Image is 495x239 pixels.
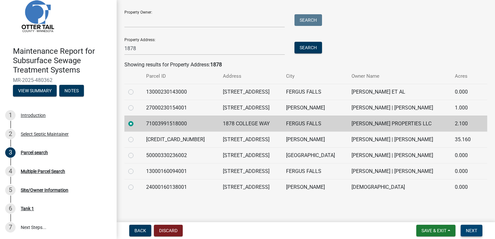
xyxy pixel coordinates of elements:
td: 0.000 [451,179,478,195]
wm-modal-confirm: Summary [13,89,57,94]
td: 1.000 [451,100,478,116]
td: [STREET_ADDRESS] [219,163,282,179]
td: [PERSON_NAME] [282,131,348,147]
td: 2.100 [451,116,478,131]
td: [PERSON_NAME] | [PERSON_NAME] [348,163,451,179]
span: MR-2025-480362 [13,77,104,83]
td: [PERSON_NAME] | [PERSON_NAME] [348,147,451,163]
td: [STREET_ADDRESS] [219,84,282,100]
div: Showing results for Property Address: [124,61,487,69]
td: [STREET_ADDRESS] [219,147,282,163]
div: Introduction [21,113,46,118]
td: [PERSON_NAME] ET AL [348,84,451,100]
div: 4 [5,166,16,176]
div: 5 [5,185,16,195]
td: [PERSON_NAME] PROPERTIES LLC [348,116,451,131]
div: 6 [5,203,16,214]
span: Next [466,228,477,233]
div: 3 [5,147,16,158]
th: Address [219,69,282,84]
div: Select Septic Maintainer [21,132,69,136]
th: Parcel ID [142,69,219,84]
div: Site/Owner Information [21,188,68,192]
td: [PERSON_NAME] [282,179,348,195]
button: Next [461,225,482,236]
td: 0.000 [451,163,478,179]
td: [PERSON_NAME] [282,100,348,116]
wm-modal-confirm: Notes [59,89,84,94]
button: Discard [154,225,183,236]
div: Multiple Parcel Search [21,169,65,174]
div: Tank 1 [21,206,34,211]
th: Acres [451,69,478,84]
td: [CREDIT_CARD_NUMBER] [142,131,219,147]
td: [STREET_ADDRESS] [219,100,282,116]
button: View Summary [13,85,57,97]
td: 0.000 [451,147,478,163]
div: 1 [5,110,16,120]
td: FERGUS FALLS [282,84,348,100]
td: 71003991518000 [142,116,219,131]
td: 50000330236002 [142,147,219,163]
button: Back [129,225,151,236]
td: [GEOGRAPHIC_DATA] [282,147,348,163]
button: Save & Exit [416,225,455,236]
td: 13000230143000 [142,84,219,100]
div: Parcel search [21,150,48,155]
td: 27000230154001 [142,100,219,116]
td: 1878 COLLEGE WAY [219,116,282,131]
td: 13000160094001 [142,163,219,179]
td: FERGUS FALLS [282,116,348,131]
div: 2 [5,129,16,139]
td: 35.160 [451,131,478,147]
button: Search [294,14,322,26]
td: 0.000 [451,84,478,100]
span: Back [134,228,146,233]
td: [PERSON_NAME] | [PERSON_NAME] [348,100,451,116]
td: FERGUS FALLS [282,163,348,179]
th: Owner Name [348,69,451,84]
td: [DEMOGRAPHIC_DATA] [348,179,451,195]
td: [PERSON_NAME] | [PERSON_NAME] [348,131,451,147]
button: Search [294,42,322,53]
td: 24000160138001 [142,179,219,195]
span: Save & Exit [421,228,446,233]
td: [STREET_ADDRESS] [219,131,282,147]
strong: 1878 [210,62,222,68]
td: [STREET_ADDRESS] [219,179,282,195]
th: City [282,69,348,84]
div: 7 [5,222,16,233]
button: Notes [59,85,84,97]
h4: Maintenance Report for Subsurface Sewage Treatment Systems [13,47,111,74]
